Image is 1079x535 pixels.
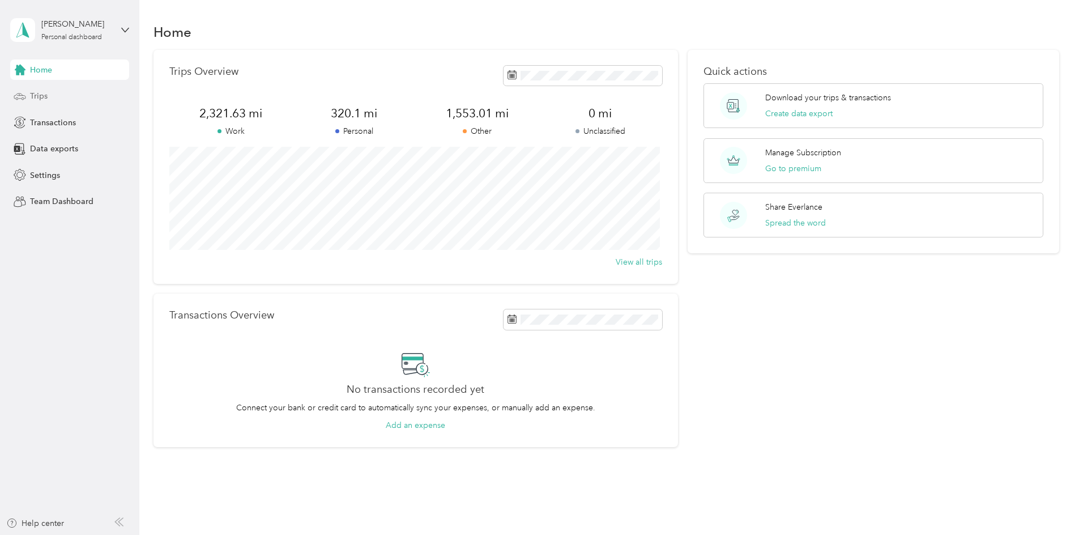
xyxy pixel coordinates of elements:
span: Home [30,64,52,76]
p: Connect your bank or credit card to automatically sync your expenses, or manually add an expense. [236,402,595,414]
p: Unclassified [539,125,662,137]
button: Add an expense [386,419,445,431]
button: View all trips [616,256,662,268]
h2: No transactions recorded yet [347,384,484,396]
span: 2,321.63 mi [169,105,292,121]
p: Transactions Overview [169,309,274,321]
p: Personal [292,125,415,137]
button: Create data export [765,108,833,120]
div: [PERSON_NAME] [41,18,112,30]
p: Trips Overview [169,66,238,78]
div: Personal dashboard [41,34,102,41]
h1: Home [153,26,191,38]
span: 320.1 mi [292,105,415,121]
span: Data exports [30,143,78,155]
span: 0 mi [539,105,662,121]
iframe: Everlance-gr Chat Button Frame [1016,472,1079,535]
span: Transactions [30,117,76,129]
span: Settings [30,169,60,181]
p: Download your trips & transactions [765,92,891,104]
p: Work [169,125,292,137]
button: Go to premium [765,163,821,175]
span: Trips [30,90,48,102]
p: Share Everlance [765,201,822,213]
p: Quick actions [703,66,1043,78]
span: 1,553.01 mi [416,105,539,121]
button: Help center [6,517,64,529]
span: Team Dashboard [30,196,93,207]
p: Other [416,125,539,137]
button: Spread the word [765,217,826,229]
p: Manage Subscription [765,147,841,159]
